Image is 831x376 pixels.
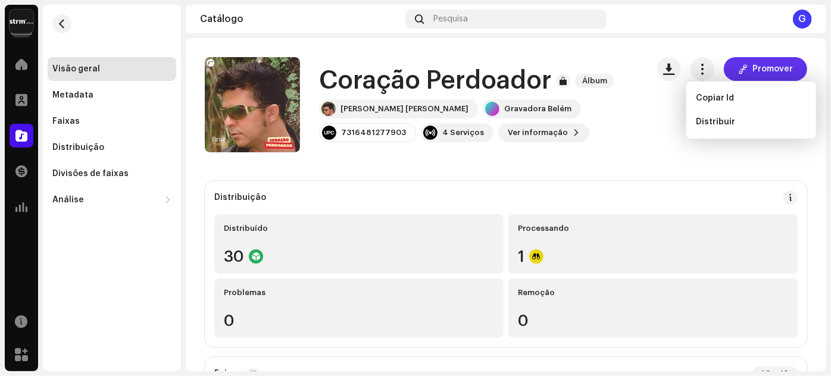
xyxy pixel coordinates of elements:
[224,224,494,233] div: Distribuído
[518,288,788,297] div: Remoção
[498,123,589,142] button: Ver informação
[504,104,571,114] div: Gravadora Belém
[341,128,406,137] div: 7316481277903
[52,195,84,205] div: Análise
[52,169,129,178] div: Divisões de faixas
[10,10,33,33] img: 408b884b-546b-4518-8448-1008f9c76b02
[48,136,176,159] re-m-nav-item: Distribuição
[52,117,80,126] div: Faixas
[321,102,336,116] img: e1501093-7f91-4091-852d-9d09606b6128
[48,109,176,133] re-m-nav-item: Faixas
[752,57,793,81] span: Promover
[508,121,568,145] span: Ver informação
[52,143,104,152] div: Distribuição
[433,14,468,24] span: Pesquisa
[52,64,100,74] div: Visão geral
[200,14,401,24] div: Catálogo
[48,57,176,81] re-m-nav-item: Visão geral
[214,193,266,202] div: Distribuição
[724,57,807,81] button: Promover
[48,188,176,212] re-m-nav-dropdown: Análise
[575,74,614,88] span: Álbum
[52,90,93,100] div: Metadata
[48,83,176,107] re-m-nav-item: Metadata
[696,117,735,127] span: Distribuir
[442,128,484,137] div: 4 Serviços
[319,67,551,95] h1: Coração Perdoador
[696,93,734,103] span: Copiar Id
[340,104,468,114] div: [PERSON_NAME] [PERSON_NAME]
[224,288,494,297] div: Problemas
[48,162,176,186] re-m-nav-item: Divisões de faixas
[793,10,812,29] div: G
[518,224,788,233] div: Processando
